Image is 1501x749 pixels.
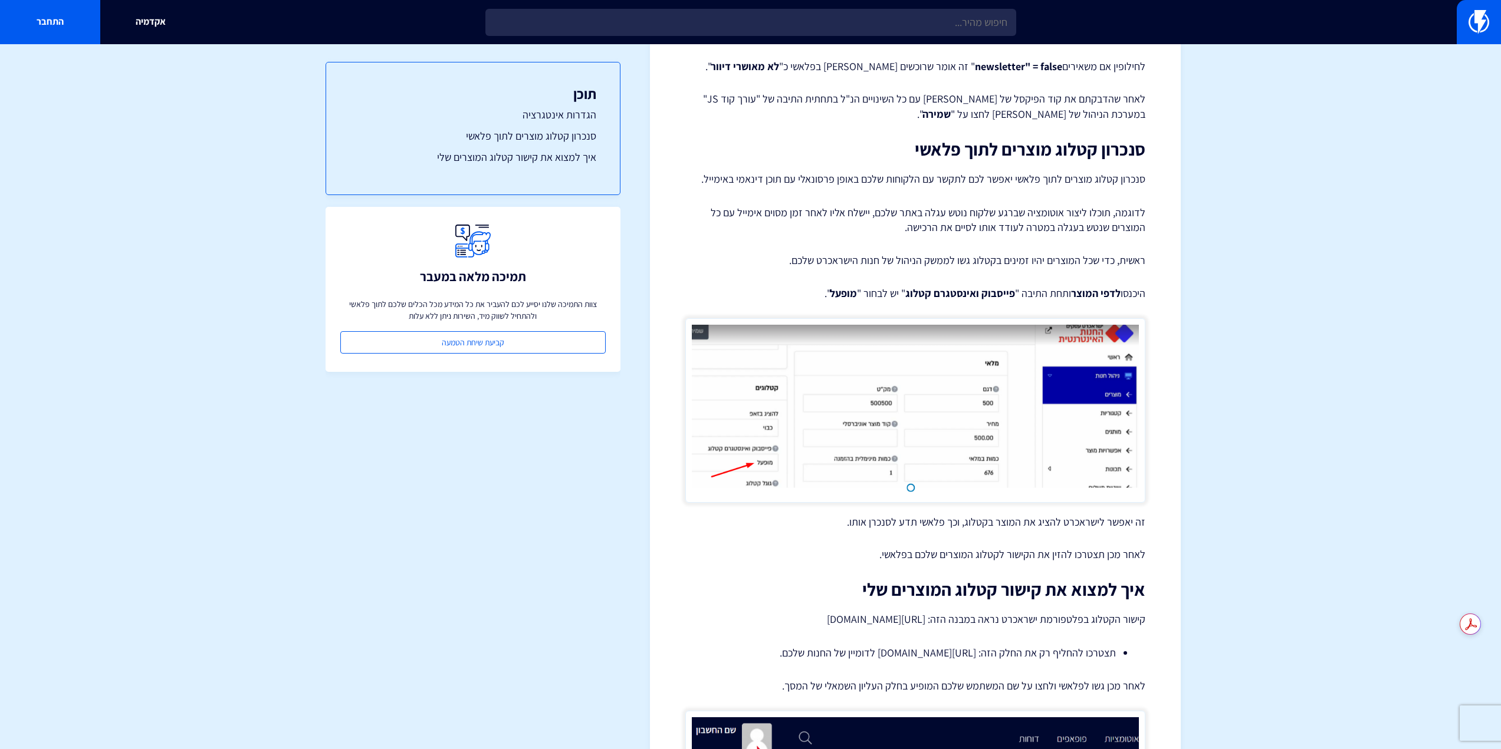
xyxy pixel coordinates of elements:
[685,611,1145,628] p: קישור הקטלוג בפלטפורמת ישראכרט נראה במבנה הזה: [URL][DOMAIN_NAME]
[685,514,1145,530] p: זה יאפשר לישראכרט להציג את המוצר בקטלוג, וכך פלאשי תדע לסנכרן אותו.
[685,205,1145,235] p: לדוגמה, תוכלו ליצור אוטומציה שברגע שלקוח נוטש עגלה באתר שלכם, יישלח אליו לאחר זמן מסוים אימייל עם...
[715,645,1116,661] li: תצטרכו להחליף רק את החלק הזה: [URL][DOMAIN_NAME] לדומיין של החנות שלכם.
[685,140,1145,159] h2: סנכרון קטלוג מוצרים לתוך פלאשי
[711,60,731,73] strong: דיוור
[830,286,857,300] strong: מופעל
[350,107,596,123] a: הגדרות אינטגרציה
[420,269,526,283] h3: תמיכה מלאה במעבר
[685,91,1145,121] p: לאחר שהדבקתם את קוד הפיקסל של [PERSON_NAME] עם כל השינויים הנ"ל בתחתית התיבה של "עורך קוד JS" במע...
[922,107,951,121] strong: שמירה
[350,128,596,144] a: סנכרון קטלוג מוצרים לתוך פלאשי
[975,60,1062,73] strong: newsletter" = false
[340,331,606,354] a: קביעת שיחת הטמעה
[685,580,1145,599] h2: איך למצוא את קישור קטלוג המוצרים שלי
[350,150,596,165] a: איך למצוא את קישור קטלוג המוצרים שלי
[1071,286,1121,300] strong: לדפי המוצר
[685,59,1145,74] p: לחילופין אם משאירים " זה אומר שרוכשים [PERSON_NAME] בפלאשי כ" ".
[733,60,779,73] strong: לא מאושרי
[685,678,1145,694] p: לאחר מכן גשו לפלאשי ולחצו על שם המשתמש שלכם המופיע בחלק העליון השמאלי של המסך.
[340,298,606,322] p: צוות התמיכה שלנו יסייע לכם להעביר את כל המידע מכל הכלים שלכם לתוך פלאשי ולהתחיל לשווק מיד, השירות...
[685,253,1145,268] p: ראשית, כדי שכל המוצרים יהיו זמינים בקטלוג גשו לממשק הניהול של חנות הישראכרט שלכם.
[685,286,1145,301] p: היכנסו ותחת התיבה " " יש לבחור " ".
[350,86,596,101] h3: תוכן
[685,171,1145,187] p: סנכרון קטלוג מוצרים לתוך פלאשי יאפשר לכם לתקשר עם הלקוחות שלכם באופן פרסונאלי עם תוכן דינאמי באימ...
[685,547,1145,562] p: לאחר מכן תצטרכו להזין את הקישור לקטלוג המוצרים שלכם בפלאשי.
[905,286,1015,300] strong: פייסבוק ואינסטגרם קטלוג
[485,9,1016,36] input: חיפוש מהיר...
